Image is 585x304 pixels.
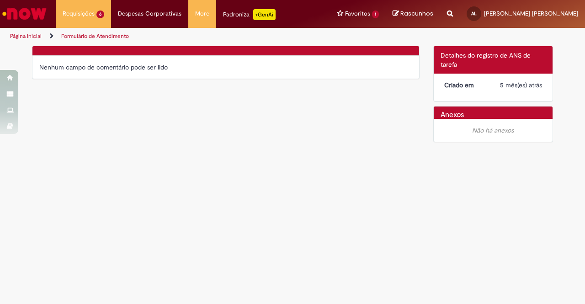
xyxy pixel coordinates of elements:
[500,81,542,89] time: 12/05/2025 18:35:17
[500,81,542,89] span: 5 mês(es) atrás
[437,80,494,90] dt: Criado em
[500,80,542,90] div: 12/05/2025 18:35:17
[223,9,276,20] div: Padroniza
[471,11,477,16] span: AL
[441,51,531,69] span: Detalhes do registro de ANS de tarefa
[96,11,104,18] span: 6
[7,28,383,45] ul: Trilhas de página
[393,10,433,18] a: Rascunhos
[1,5,48,23] img: ServiceNow
[472,126,514,134] em: Não há anexos
[63,9,95,18] span: Requisições
[372,11,379,18] span: 1
[253,9,276,20] p: +GenAi
[484,10,578,17] span: [PERSON_NAME] [PERSON_NAME]
[345,9,370,18] span: Favoritos
[61,32,129,40] a: Formulário de Atendimento
[195,9,209,18] span: More
[400,9,433,18] span: Rascunhos
[441,111,464,119] h2: Anexos
[39,63,412,72] div: Nenhum campo de comentário pode ser lido
[10,32,42,40] a: Página inicial
[118,9,181,18] span: Despesas Corporativas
